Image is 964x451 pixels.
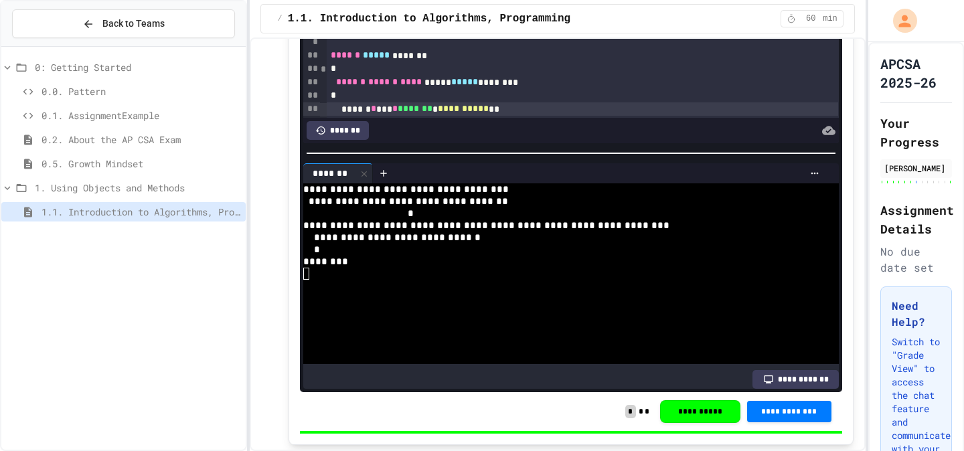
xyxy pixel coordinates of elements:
[42,132,240,147] span: 0.2. About the AP CSA Exam
[800,13,821,24] span: 60
[102,17,165,31] span: Back to Teams
[879,5,920,36] div: My Account
[288,11,667,27] span: 1.1. Introduction to Algorithms, Programming, and Compilers
[12,9,235,38] button: Back to Teams
[35,181,240,195] span: 1. Using Objects and Methods
[884,162,948,174] div: [PERSON_NAME]
[42,205,240,219] span: 1.1. Introduction to Algorithms, Programming, and Compilers
[42,108,240,122] span: 0.1. AssignmentExample
[42,157,240,171] span: 0.5. Growth Mindset
[880,54,952,92] h1: APCSA 2025-26
[880,244,952,276] div: No due date set
[880,114,952,151] h2: Your Progress
[277,13,282,24] span: /
[880,201,952,238] h2: Assignment Details
[42,84,240,98] span: 0.0. Pattern
[823,13,837,24] span: min
[892,298,941,330] h3: Need Help?
[35,60,240,74] span: 0: Getting Started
